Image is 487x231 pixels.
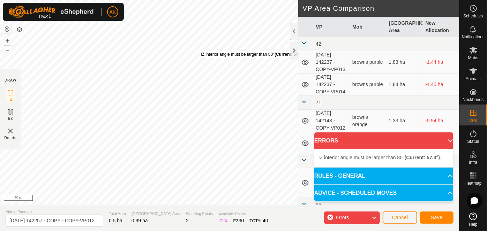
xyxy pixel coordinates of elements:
[233,217,244,224] div: EZ
[336,215,349,220] span: Errors
[239,218,244,223] span: 30
[313,110,350,132] td: [DATE] 142143 - COPY-VP012
[422,17,459,37] th: New Allocation
[465,181,482,185] span: Heatmap
[3,37,12,45] button: +
[6,127,15,135] img: VP
[302,4,459,13] h2: VP Area Comparison
[313,17,350,37] th: VP
[6,209,103,215] span: Virtual Paddock
[314,189,397,197] span: ADVICE - SCHEDULED MOVES
[314,132,453,149] p-accordion-header: ERRORS
[314,172,366,180] span: RULES - GENERAL
[467,139,479,144] span: Status
[313,168,350,198] td: [DATE] 142207 - COPY - COPY-VP019
[8,116,13,121] span: EZ
[122,195,148,202] a: Privacy Policy
[15,25,24,34] button: Map Layers
[386,110,423,132] td: 1.33 ha
[9,97,13,102] span: IZ
[466,77,481,81] span: Animals
[386,51,423,74] td: 1.83 ha
[313,132,350,154] td: [DATE] 142143 - COPY-VP013
[469,118,477,123] span: VPs
[405,155,440,160] b: (Current: 57.3°)
[8,6,96,18] img: Gallagher Logo
[459,210,487,229] a: Help
[110,8,116,16] span: AK
[201,51,306,57] div: IZ interior angle must be larger than 80° .
[422,74,459,96] td: -1.45 ha
[314,149,453,167] p-accordion-content: ERRORS
[392,215,408,220] span: Cancel
[319,155,441,160] span: IZ interior angle must be larger than 80° .
[218,217,227,224] div: IZ
[316,100,321,105] span: 71
[352,81,383,88] div: browns purple
[3,46,12,54] button: –
[132,211,180,217] span: [GEOGRAPHIC_DATA] Area
[313,51,350,74] td: [DATE] 142237 - COPY-VP013
[275,52,305,57] b: (Current: 57.3°)
[420,211,454,224] button: Save
[386,17,423,37] th: [GEOGRAPHIC_DATA] Area
[250,217,268,224] div: TOTAL
[186,211,213,217] span: Watering Points
[422,51,459,74] td: -1.44 ha
[263,218,268,223] span: 40
[156,195,177,202] a: Contact Us
[5,78,16,83] div: DRAW
[431,215,443,220] span: Save
[313,74,350,96] td: [DATE] 142237 - COPY-VP014
[218,211,268,217] span: Available Points
[386,74,423,96] td: 1.84 ha
[469,160,477,164] span: Infra
[463,14,483,18] span: Schedules
[316,41,321,47] span: 42
[314,137,338,145] span: ERRORS
[469,222,478,226] span: Help
[109,211,126,217] span: Total Area
[468,56,478,60] span: Mobs
[463,98,484,102] span: Neckbands
[5,135,17,140] span: Delete
[3,25,12,33] button: Reset Map
[350,17,386,37] th: Mob
[109,218,122,223] span: 0.5 ha
[462,35,485,39] span: Notifications
[352,59,383,66] div: browns purple
[422,110,459,132] td: -0.94 ha
[222,218,228,223] span: 24
[132,218,148,223] span: 0.39 ha
[352,114,383,128] div: browns orange
[383,211,417,224] button: Cancel
[314,185,453,201] p-accordion-header: ADVICE - SCHEDULED MOVES
[186,218,189,223] span: 2
[314,168,453,184] p-accordion-header: RULES - GENERAL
